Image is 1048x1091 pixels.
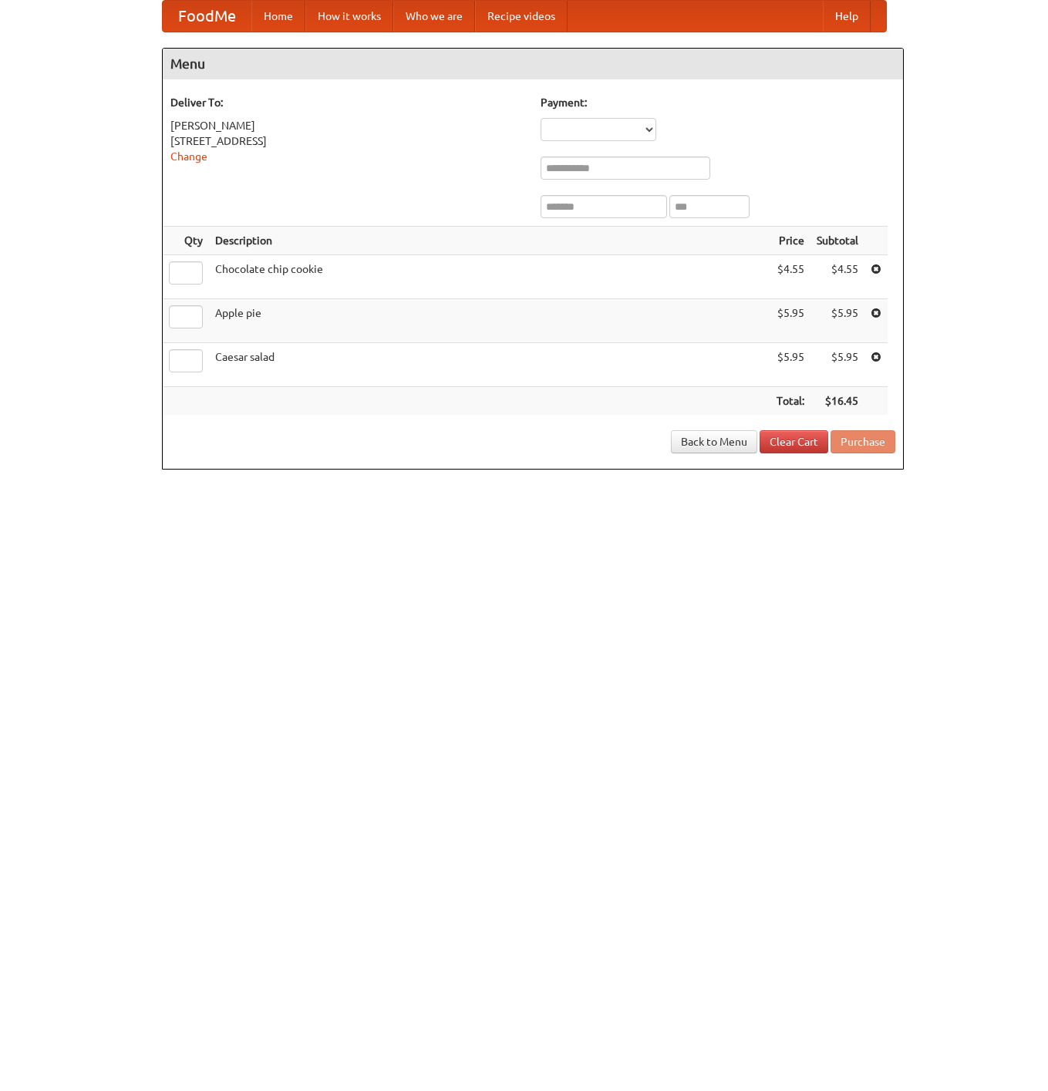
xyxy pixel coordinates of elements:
[541,95,895,110] h5: Payment:
[810,255,864,299] td: $4.55
[770,343,810,387] td: $5.95
[475,1,568,32] a: Recipe videos
[810,343,864,387] td: $5.95
[770,255,810,299] td: $4.55
[163,49,903,79] h4: Menu
[170,133,525,149] div: [STREET_ADDRESS]
[209,255,770,299] td: Chocolate chip cookie
[760,430,828,453] a: Clear Cart
[209,343,770,387] td: Caesar salad
[831,430,895,453] button: Purchase
[170,150,207,163] a: Change
[170,95,525,110] h5: Deliver To:
[393,1,475,32] a: Who we are
[770,387,810,416] th: Total:
[823,1,871,32] a: Help
[305,1,393,32] a: How it works
[163,227,209,255] th: Qty
[163,1,251,32] a: FoodMe
[251,1,305,32] a: Home
[671,430,757,453] a: Back to Menu
[770,299,810,343] td: $5.95
[209,299,770,343] td: Apple pie
[170,118,525,133] div: [PERSON_NAME]
[770,227,810,255] th: Price
[209,227,770,255] th: Description
[810,299,864,343] td: $5.95
[810,387,864,416] th: $16.45
[810,227,864,255] th: Subtotal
